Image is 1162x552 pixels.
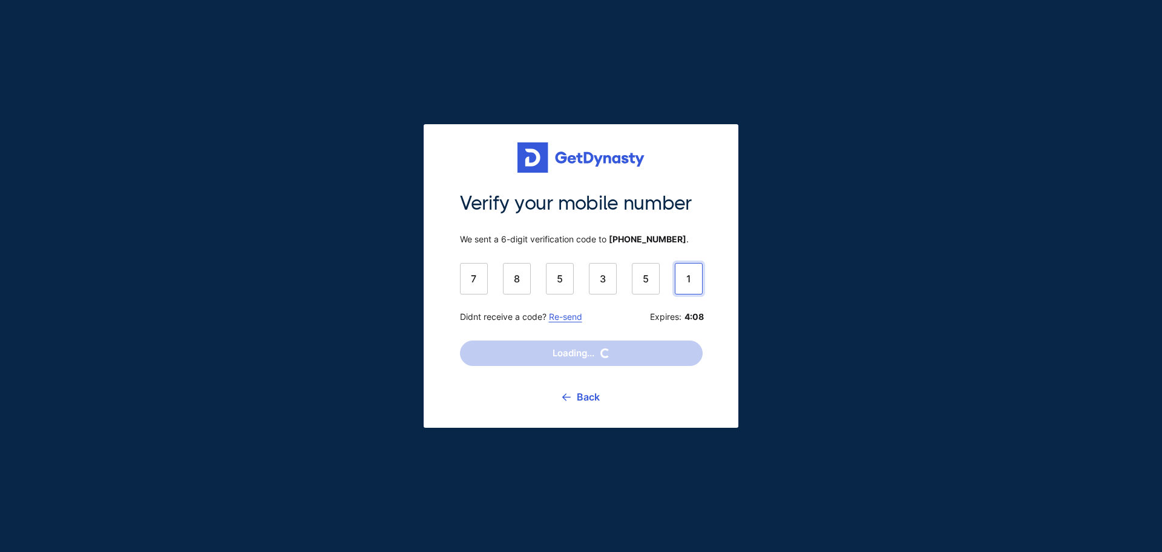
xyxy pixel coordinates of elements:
span: We sent a 6-digit verification code to . [460,234,703,245]
span: Verify your mobile number [460,191,703,216]
a: Re-send [549,311,582,322]
img: go back icon [562,393,571,401]
a: Back [562,382,600,412]
span: Expires: [650,311,703,322]
b: [PHONE_NUMBER] [609,234,686,244]
span: Didnt receive a code? [460,311,582,322]
img: Get started for free with Dynasty Trust Company [517,142,645,173]
b: 4:08 [684,311,703,322]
